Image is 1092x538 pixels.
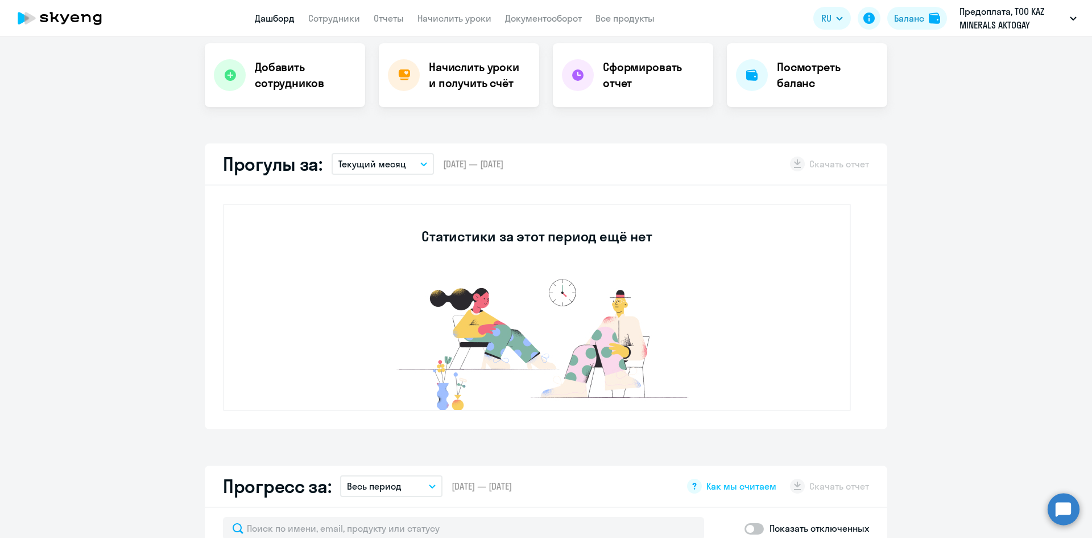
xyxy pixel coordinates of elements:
button: Балансbalance [887,7,947,30]
img: balance [929,13,940,24]
a: Отчеты [374,13,404,24]
button: Предоплата, ТОО KAZ MINERALS AKTOGAY [954,5,1082,32]
button: Текущий месяц [332,153,434,175]
p: Показать отключенных [770,521,869,535]
span: [DATE] — [DATE] [443,158,503,170]
h4: Посмотреть баланс [777,59,878,91]
a: Сотрудники [308,13,360,24]
p: Предоплата, ТОО KAZ MINERALS AKTOGAY [959,5,1065,32]
span: [DATE] — [DATE] [452,480,512,492]
div: Баланс [894,11,924,25]
a: Дашборд [255,13,295,24]
img: no-data [366,273,708,410]
h2: Прогулы за: [223,153,322,175]
span: Как мы считаем [706,480,776,492]
button: Весь период [340,475,442,497]
span: RU [821,11,832,25]
p: Весь период [347,479,402,493]
button: RU [813,7,851,30]
h2: Прогресс за: [223,475,331,498]
h4: Начислить уроки и получить счёт [429,59,528,91]
a: Документооборот [505,13,582,24]
a: Начислить уроки [417,13,491,24]
h4: Сформировать отчет [603,59,704,91]
h4: Добавить сотрудников [255,59,356,91]
a: Все продукты [595,13,655,24]
p: Текущий месяц [338,157,406,171]
h3: Статистики за этот период ещё нет [421,227,652,245]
